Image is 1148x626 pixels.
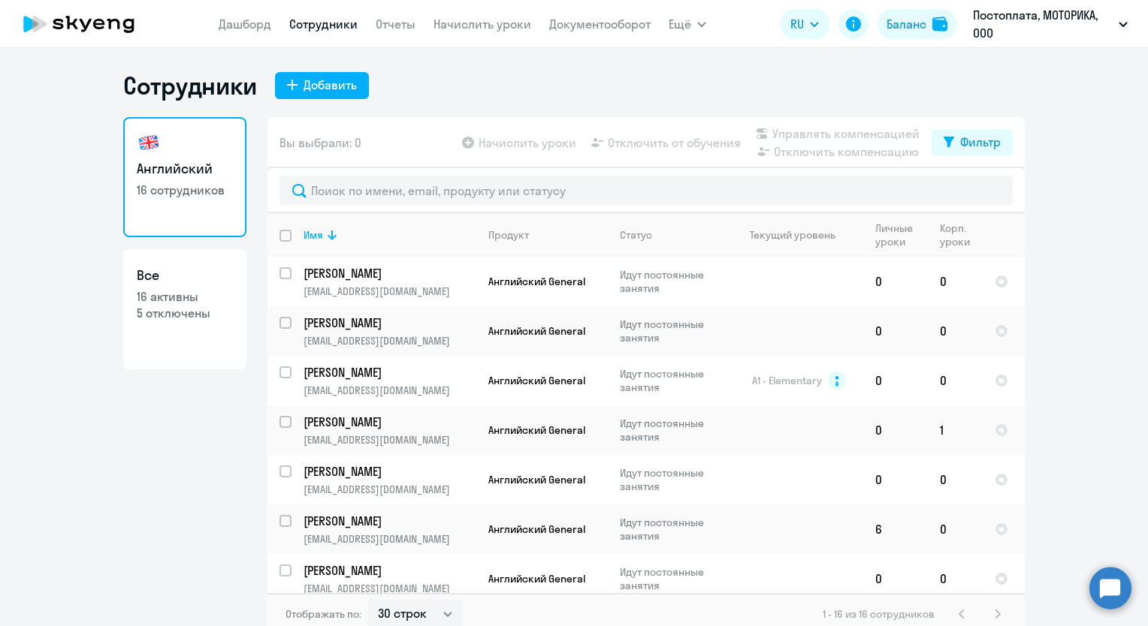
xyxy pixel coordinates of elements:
[434,17,531,32] a: Начислить уроки
[304,315,476,331] a: [PERSON_NAME]
[932,129,1013,156] button: Фильтр
[279,134,361,152] span: Вы выбрали: 0
[780,9,829,39] button: RU
[123,249,246,369] a: Все16 активны5 отключены
[863,554,928,603] td: 0
[123,117,246,237] a: Английский16 сотрудников
[669,15,691,33] span: Ещё
[620,516,723,543] p: Идут постоянные занятия
[304,433,476,447] p: [EMAIL_ADDRESS][DOMAIN_NAME]
[620,268,723,295] p: Идут постоянные занятия
[620,367,723,394] p: Идут постоянные занятия
[752,374,822,387] span: A1 - Elementary
[275,72,369,99] button: Добавить
[279,176,1013,206] input: Поиск по имени, email, продукту или статусу
[488,374,585,387] span: Английский General
[488,572,585,585] span: Английский General
[304,463,476,480] a: [PERSON_NAME]
[928,356,983,405] td: 0
[376,17,415,32] a: Отчеты
[304,513,473,529] p: [PERSON_NAME]
[928,405,983,455] td: 1
[488,228,529,242] div: Продукт
[620,228,723,242] div: Статус
[488,522,585,536] span: Английский General
[304,228,323,242] div: Имя
[620,565,723,592] p: Идут постоянные занятия
[928,504,983,554] td: 0
[289,17,358,32] a: Сотрудники
[304,463,473,480] p: [PERSON_NAME]
[219,17,271,32] a: Дашборд
[123,71,257,101] h1: Сотрудники
[928,554,983,603] td: 0
[304,532,476,546] p: [EMAIL_ADDRESS][DOMAIN_NAME]
[863,306,928,356] td: 0
[137,182,233,198] p: 16 сотрудников
[304,513,476,529] a: [PERSON_NAME]
[488,228,607,242] div: Продукт
[940,221,972,248] div: Корп. уроки
[928,306,983,356] td: 0
[304,414,476,430] a: [PERSON_NAME]
[863,455,928,504] td: 0
[488,473,585,486] span: Английский General
[488,275,585,288] span: Английский General
[928,455,983,504] td: 0
[304,364,473,381] p: [PERSON_NAME]
[887,15,926,33] div: Баланс
[875,221,917,248] div: Личные уроки
[549,17,651,32] a: Документооборот
[965,6,1135,42] button: Постоплата, МОТОРИКА, ООО
[304,265,476,281] a: [PERSON_NAME]
[863,257,928,306] td: 0
[620,318,723,345] p: Идут постоянные занятия
[875,221,927,248] div: Личные уроки
[823,607,935,621] span: 1 - 16 из 16 сотрудников
[790,15,804,33] span: RU
[304,265,473,281] p: [PERSON_NAME]
[973,6,1113,42] p: Постоплата, МОТОРИКА, ООО
[304,483,476,496] p: [EMAIL_ADDRESS][DOMAIN_NAME]
[736,228,863,242] div: Текущий уровень
[304,414,473,430] p: [PERSON_NAME]
[928,257,983,306] td: 0
[304,582,476,595] p: [EMAIL_ADDRESS][DOMAIN_NAME]
[137,305,233,321] p: 5 отключены
[137,131,161,155] img: english
[304,334,476,348] p: [EMAIL_ADDRESS][DOMAIN_NAME]
[304,284,476,298] p: [EMAIL_ADDRESS][DOMAIN_NAME]
[304,384,476,397] p: [EMAIL_ADDRESS][DOMAIN_NAME]
[940,221,982,248] div: Корп. уроки
[863,356,928,405] td: 0
[304,76,357,94] div: Добавить
[750,228,835,242] div: Текущий уровень
[960,133,1001,151] div: Фильтр
[304,562,476,579] a: [PERSON_NAME]
[137,266,233,285] h3: Все
[488,423,585,437] span: Английский General
[863,504,928,554] td: 6
[304,315,473,331] p: [PERSON_NAME]
[285,607,361,621] span: Отображать по:
[863,405,928,455] td: 0
[620,417,723,444] p: Идут постоянные занятия
[137,159,233,179] h3: Английский
[932,17,947,32] img: balance
[304,562,473,579] p: [PERSON_NAME]
[304,228,476,242] div: Имя
[304,364,476,381] a: [PERSON_NAME]
[620,228,652,242] div: Статус
[488,324,585,338] span: Английский General
[620,466,723,493] p: Идут постоянные занятия
[878,9,956,39] button: Балансbalance
[137,288,233,305] p: 16 активны
[669,9,706,39] button: Ещё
